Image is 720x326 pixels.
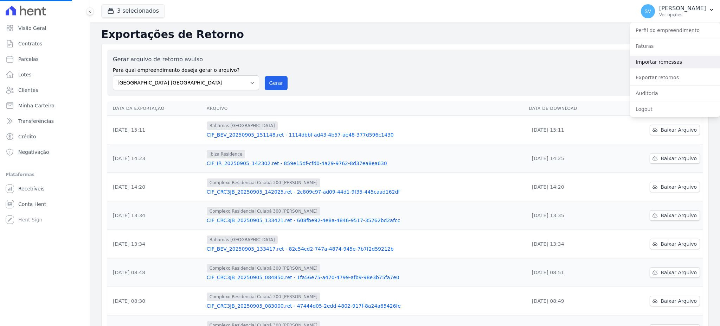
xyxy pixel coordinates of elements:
span: Clientes [18,87,38,94]
span: Baixar Arquivo [661,269,697,276]
span: Minha Carteira [18,102,54,109]
td: [DATE] 13:34 [107,230,204,258]
a: Exportar retornos [630,71,720,84]
a: Visão Geral [3,21,87,35]
a: CIF_BEV_20250905_133417.ret - 82c54cd2-747a-4874-945e-7b7f2d59212b [207,245,523,252]
a: Recebíveis [3,182,87,196]
a: CIF_CRC3JB_20250905_142025.ret - 2c809c97-ad09-44d1-9f35-445caad162df [207,188,523,195]
span: Visão Geral [18,25,46,32]
a: Baixar Arquivo [650,182,700,192]
td: [DATE] 08:51 [526,258,613,287]
span: Baixar Arquivo [661,183,697,190]
a: Baixar Arquivo [650,239,700,249]
div: Plataformas [6,170,84,179]
h2: Exportações de Retorno [101,28,709,41]
td: [DATE] 13:35 [526,201,613,230]
a: Lotes [3,68,87,82]
a: Negativação [3,145,87,159]
span: Baixar Arquivo [661,126,697,133]
a: Contratos [3,37,87,51]
p: Ver opções [659,12,706,18]
td: [DATE] 08:30 [107,287,204,315]
a: Parcelas [3,52,87,66]
td: [DATE] 13:34 [107,201,204,230]
button: Gerar [265,76,288,90]
span: Complexo Residencial Cuiabá 300 [PERSON_NAME] [207,264,320,272]
span: Baixar Arquivo [661,155,697,162]
a: Perfil do empreendimento [630,24,720,37]
td: [DATE] 08:49 [526,287,613,315]
span: Ibiza Residence [207,150,245,158]
td: [DATE] 14:23 [107,144,204,173]
span: Parcelas [18,56,39,63]
span: Negativação [18,149,49,156]
a: CIF_BEV_20250905_151148.ret - 1114dbbf-ad43-4b57-ae48-377d596c1430 [207,131,523,138]
td: [DATE] 13:34 [526,230,613,258]
a: Transferências [3,114,87,128]
th: Data da Exportação [107,101,204,116]
a: Baixar Arquivo [650,210,700,221]
a: Clientes [3,83,87,97]
td: [DATE] 14:25 [526,144,613,173]
a: Importar remessas [630,56,720,68]
td: [DATE] 08:48 [107,258,204,287]
span: Contratos [18,40,42,47]
a: CIF_CRC3JB_20250905_133421.ret - 608fbe92-4e8a-4846-9517-35262bd2afcc [207,217,523,224]
a: Baixar Arquivo [650,267,700,278]
td: [DATE] 15:11 [107,116,204,144]
a: Conta Hent [3,197,87,211]
span: Lotes [18,71,32,78]
span: Baixar Arquivo [661,212,697,219]
span: Bahamas [GEOGRAPHIC_DATA] [207,236,278,244]
a: Baixar Arquivo [650,296,700,306]
button: SV [PERSON_NAME] Ver opções [635,1,720,21]
a: Baixar Arquivo [650,153,700,164]
span: Baixar Arquivo [661,240,697,247]
a: Crédito [3,130,87,144]
span: Baixar Arquivo [661,297,697,305]
p: [PERSON_NAME] [659,5,706,12]
span: Crédito [18,133,36,140]
label: Gerar arquivo de retorno avulso [113,55,259,64]
a: Baixar Arquivo [650,125,700,135]
span: Bahamas [GEOGRAPHIC_DATA] [207,121,278,130]
a: Auditoria [630,87,720,100]
span: Transferências [18,118,54,125]
td: [DATE] 14:20 [526,173,613,201]
span: Complexo Residencial Cuiabá 300 [PERSON_NAME] [207,178,320,187]
td: [DATE] 14:20 [107,173,204,201]
a: CIF_CRC3JB_20250905_083000.ret - 47444d05-2edd-4802-917f-8a24a65426fe [207,302,523,309]
button: 3 selecionados [101,4,165,18]
a: Faturas [630,40,720,52]
a: Minha Carteira [3,99,87,113]
span: Recebíveis [18,185,45,192]
a: CIF_CRC3JB_20250905_084850.ret - 1fa56e75-a470-4799-afb9-98e3b75fa7e0 [207,274,523,281]
span: Complexo Residencial Cuiabá 300 [PERSON_NAME] [207,293,320,301]
th: Data de Download [526,101,613,116]
a: Logout [630,103,720,115]
label: Para qual empreendimento deseja gerar o arquivo? [113,64,259,74]
span: Complexo Residencial Cuiabá 300 [PERSON_NAME] [207,207,320,215]
span: SV [645,9,651,14]
th: Arquivo [204,101,526,116]
td: [DATE] 15:11 [526,116,613,144]
a: CIF_IR_20250905_142302.ret - 859e15df-cfd0-4a29-9762-8d37ea8ea630 [207,160,523,167]
span: Conta Hent [18,201,46,208]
